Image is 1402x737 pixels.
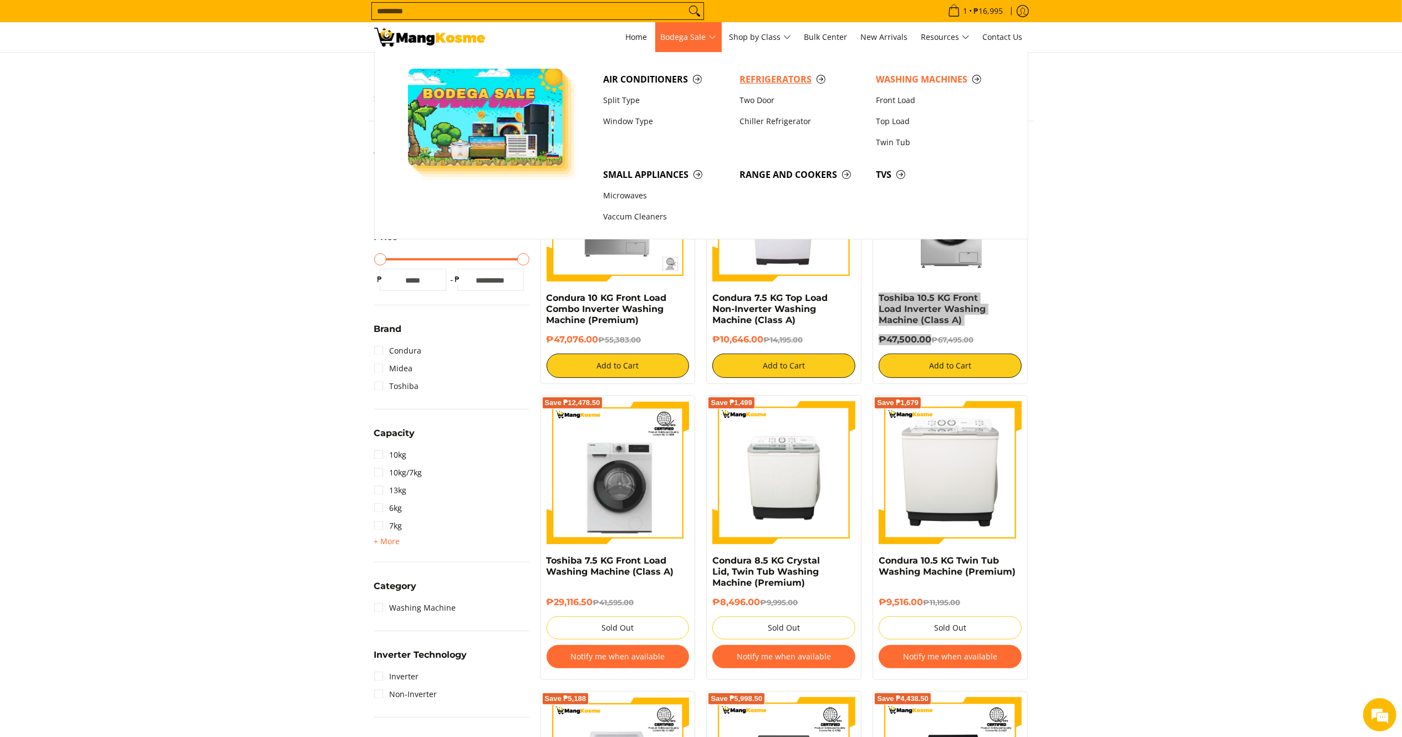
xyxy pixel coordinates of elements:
[730,30,791,44] span: Shop by Class
[977,22,1028,52] a: Contact Us
[547,616,690,639] button: Sold Out
[661,30,716,44] span: Bodega Sale
[711,400,752,406] span: Save ₱1,499
[374,429,415,446] summary: Open
[740,168,865,182] span: Range and Cookers
[58,62,186,76] div: Chat with us now
[547,555,674,577] a: Toshiba 7.5 KG Front Load Washing Machine (Class A)
[547,401,690,544] img: Toshiba 7.5 KG Front Load Washing Machine (Class A)
[408,69,563,166] img: Bodega Sale
[545,400,600,406] span: Save ₱12,478.50
[921,30,970,44] span: Resources
[496,22,1028,52] nav: Main Menu
[870,132,1007,153] a: Twin Tub
[724,22,797,52] a: Shop by Class
[870,69,1007,90] a: Washing Machines
[760,598,798,607] del: ₱9,995.00
[983,32,1023,42] span: Contact Us
[6,303,211,341] textarea: Type your message and hit 'Enter'
[374,517,402,535] a: 7kg
[712,597,855,608] h6: ₱8,496.00
[870,164,1007,185] a: TVs
[374,599,456,617] a: Washing Machine
[547,354,690,378] button: Add to Cart
[879,334,1022,345] h6: ₱47,500.00
[374,651,467,668] summary: Open
[547,334,690,345] h6: ₱47,076.00
[620,22,653,52] a: Home
[547,293,667,325] a: Condura 10 KG Front Load Combo Inverter Washing Machine (Premium)
[593,598,634,607] del: ₱41,595.00
[374,325,402,334] span: Brand
[374,377,419,395] a: Toshiba
[916,22,975,52] a: Resources
[734,90,870,111] a: Two Door
[712,645,855,668] button: Notify me when available
[374,582,417,591] span: Category
[877,695,929,702] span: Save ₱4,438.50
[374,325,402,342] summary: Open
[734,111,870,132] a: Chiller Refrigerator
[712,616,855,639] button: Sold Out
[598,164,734,185] a: Small Appliances
[655,22,722,52] a: Bodega Sale
[598,111,734,132] a: Window Type
[374,535,400,548] summary: Open
[374,499,402,517] a: 6kg
[876,73,1001,86] span: Washing Machines
[740,73,865,86] span: Refrigerators
[374,360,413,377] a: Midea
[374,28,485,47] img: Washing Machines l Mang Kosme: Home Appliances Warehouse Sale Partner
[547,597,690,608] h6: ₱29,116.50
[712,354,855,378] button: Add to Cart
[452,274,463,285] span: ₱
[879,645,1022,668] button: Notify me when available
[855,22,914,52] a: New Arrivals
[374,429,415,438] span: Capacity
[547,645,690,668] button: Notify me when available
[923,598,960,607] del: ₱11,195.00
[734,69,870,90] a: Refrigerators
[804,32,848,42] span: Bulk Center
[598,69,734,90] a: Air Conditioners
[763,335,803,344] del: ₱14,195.00
[712,334,855,345] h6: ₱10,646.00
[877,400,919,406] span: Save ₱1,679
[598,90,734,111] a: Split Type
[879,555,1016,577] a: Condura 10.5 KG Twin Tub Washing Machine (Premium)
[599,335,641,344] del: ₱55,383.00
[972,7,1005,15] span: ₱16,995
[603,168,728,182] span: Small Appliances
[374,582,417,599] summary: Open
[879,354,1022,378] button: Add to Cart
[374,233,398,242] span: Price
[686,3,703,19] button: Search
[879,401,1022,544] img: Condura 10.5 KG Twin Tub Washing Machine (Premium)
[931,335,973,344] del: ₱67,495.00
[374,446,407,464] a: 10kg
[945,5,1007,17] span: •
[712,555,820,588] a: Condura 8.5 KG Crystal Lid, Twin Tub Washing Machine (Premium)
[870,90,1007,111] a: Front Load
[603,73,728,86] span: Air Conditioners
[861,32,908,42] span: New Arrivals
[182,6,208,32] div: Minimize live chat window
[374,274,385,285] span: ₱
[374,482,407,499] a: 13kg
[712,293,828,325] a: Condura 7.5 KG Top Load Non-Inverter Washing Machine (Class A)
[545,695,587,702] span: Save ₱5,188
[879,597,1022,608] h6: ₱9,516.00
[879,293,986,325] a: Toshiba 10.5 KG Front Load Inverter Washing Machine (Class A)
[374,651,467,659] span: Inverter Technology
[711,695,762,702] span: Save ₱5,998.50
[374,668,419,685] a: Inverter
[598,186,734,207] a: Microwaves
[799,22,853,52] a: Bulk Center
[734,164,870,185] a: Range and Cookers
[962,7,970,15] span: 1
[374,685,437,703] a: Non-Inverter
[626,32,648,42] span: Home
[374,537,400,546] span: + More
[374,464,422,482] a: 10kg/7kg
